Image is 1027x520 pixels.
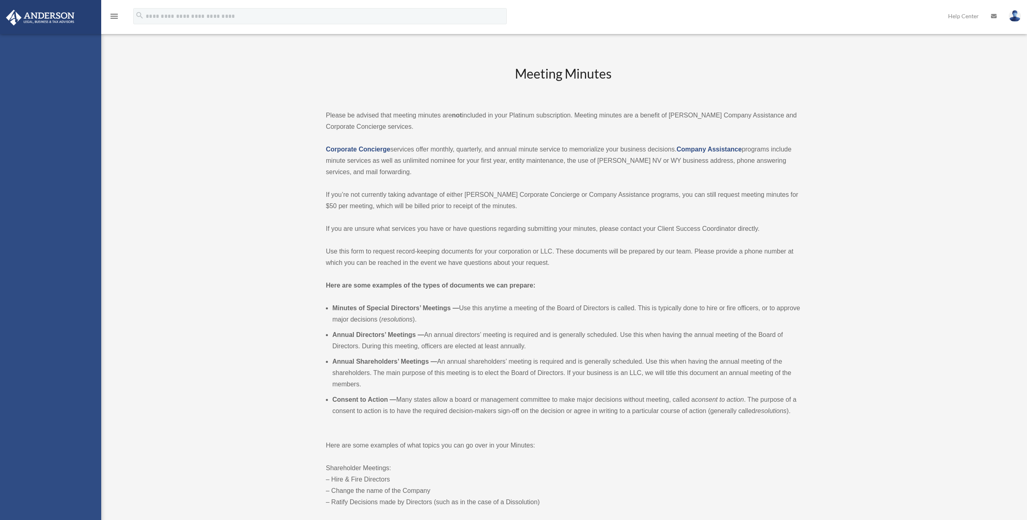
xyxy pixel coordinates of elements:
[332,358,437,365] b: Annual Shareholders’ Meetings —
[695,396,725,403] em: consent to
[332,394,800,417] li: Many states allow a board or management committee to make major decisions without meeting, called...
[727,396,744,403] em: action
[109,11,119,21] i: menu
[332,305,459,311] b: Minutes of Special Directors’ Meetings —
[332,331,424,338] b: Annual Directors’ Meetings —
[332,356,800,390] li: An annual shareholders’ meeting is required and is generally scheduled. Use this when having the ...
[332,303,800,325] li: Use this anytime a meeting of the Board of Directors is called. This is typically done to hire or...
[326,189,800,212] p: If you’re not currently taking advantage of either [PERSON_NAME] Corporate Concierge or Company A...
[326,440,800,451] p: Here are some examples of what topics you can go over in your Minutes:
[381,316,413,323] em: resolutions
[135,11,144,20] i: search
[326,110,800,132] p: Please be advised that meeting minutes are included in your Platinum subscription. Meeting minute...
[332,396,396,403] b: Consent to Action —
[326,223,800,234] p: If you are unsure what services you have or have questions regarding submitting your minutes, ple...
[326,144,800,178] p: services offer monthly, quarterly, and annual minute service to memorialize your business decisio...
[1009,10,1021,22] img: User Pic
[326,65,800,98] h2: Meeting Minutes
[326,462,800,508] p: Shareholder Meetings: – Hire & Fire Directors – Change the name of the Company – Ratify Decisions...
[326,282,536,289] strong: Here are some examples of the types of documents we can prepare:
[676,146,742,153] a: Company Assistance
[109,14,119,21] a: menu
[326,246,800,269] p: Use this form to request record-keeping documents for your corporation or LLC. These documents wi...
[452,112,462,119] strong: not
[332,329,800,352] li: An annual directors’ meeting is required and is generally scheduled. Use this when having the ann...
[4,10,77,26] img: Anderson Advisors Platinum Portal
[755,407,787,414] em: resolutions
[326,146,390,153] a: Corporate Concierge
